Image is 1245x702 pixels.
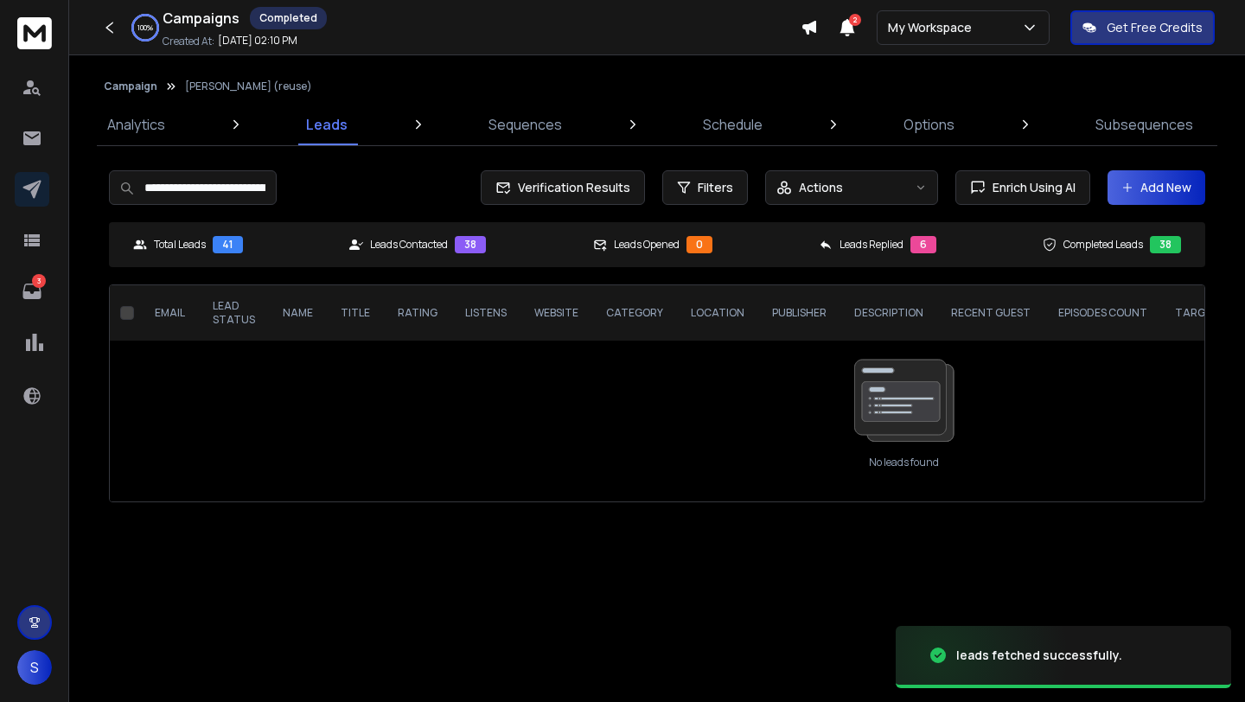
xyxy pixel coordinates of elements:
[455,236,486,253] div: 38
[107,114,165,135] p: Analytics
[97,104,176,145] a: Analytics
[869,456,939,469] p: No leads found
[370,238,448,252] p: Leads Contacted
[137,22,153,33] p: 100 %
[910,236,936,253] div: 6
[478,104,572,145] a: Sequences
[986,179,1076,196] span: Enrich Using AI
[269,285,327,341] th: NAME
[955,170,1090,205] button: Enrich Using AI
[1095,114,1193,135] p: Subsequences
[1085,104,1203,145] a: Subsequences
[488,114,562,135] p: Sequences
[799,179,843,196] p: Actions
[937,285,1044,341] th: Recent Guest
[163,8,239,29] h1: Campaigns
[250,7,327,29] div: Completed
[662,170,748,205] button: Filters
[703,114,763,135] p: Schedule
[15,274,49,309] a: 3
[592,285,677,341] th: Category
[520,285,592,341] th: website
[213,236,243,253] div: 41
[1107,19,1203,36] p: Get Free Credits
[32,274,46,288] p: 3
[327,285,384,341] th: title
[698,179,733,196] span: Filters
[903,114,954,135] p: Options
[1150,236,1181,253] div: 38
[758,285,840,341] th: Publisher
[104,80,157,93] button: Campaign
[511,179,630,196] span: Verification Results
[141,285,199,341] th: EMAIL
[686,236,712,253] div: 0
[693,104,773,145] a: Schedule
[199,285,269,341] th: LEAD STATUS
[956,647,1122,664] div: leads fetched successfully.
[384,285,451,341] th: Rating
[306,114,348,135] p: Leads
[888,19,979,36] p: My Workspace
[849,14,861,26] span: 2
[154,238,206,252] p: Total Leads
[1108,170,1205,205] button: Add New
[1070,10,1215,45] button: Get Free Credits
[481,170,645,205] button: Verification Results
[1044,285,1161,341] th: Episodes Count
[296,104,358,145] a: Leads
[1063,238,1143,252] p: Completed Leads
[218,34,297,48] p: [DATE] 02:10 PM
[840,285,937,341] th: Description
[163,35,214,48] p: Created At:
[677,285,758,341] th: location
[185,80,312,93] p: [PERSON_NAME] (reuse)
[840,238,903,252] p: Leads Replied
[17,650,52,685] button: S
[451,285,520,341] th: Listens
[614,238,680,252] p: Leads Opened
[893,104,965,145] a: Options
